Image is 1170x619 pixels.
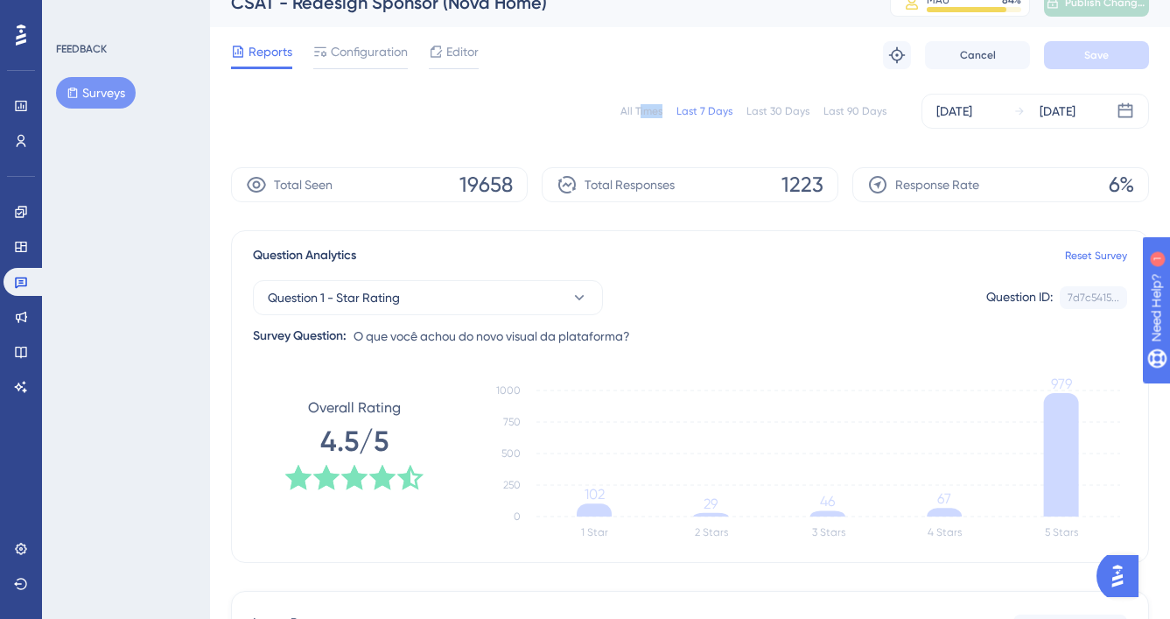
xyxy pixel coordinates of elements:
[1045,526,1078,538] text: 5 Stars
[937,490,951,507] tspan: 67
[354,326,630,347] span: O que você achou do novo visual da plataforma?
[1065,249,1127,263] a: Reset Survey
[823,104,886,118] div: Last 90 Days
[936,101,972,122] div: [DATE]
[249,41,292,62] span: Reports
[895,174,979,195] span: Response Rate
[986,286,1053,309] div: Question ID:
[308,397,401,419] span: Overall Rating
[320,422,389,461] span: 4.5/5
[704,496,718,512] tspan: 29
[812,526,845,538] text: 3 Stars
[503,416,521,428] tspan: 750
[503,479,521,491] tspan: 250
[253,326,347,347] div: Survey Question:
[676,104,732,118] div: Last 7 Days
[620,104,662,118] div: All Times
[1044,41,1149,69] button: Save
[501,447,521,460] tspan: 500
[925,41,1030,69] button: Cancel
[1068,291,1119,305] div: 7d7c5415...
[268,287,400,308] span: Question 1 - Star Rating
[56,77,136,109] button: Surveys
[274,174,333,195] span: Total Seen
[695,526,728,538] text: 2 Stars
[459,171,513,199] span: 19658
[122,9,127,23] div: 1
[746,104,809,118] div: Last 30 Days
[446,41,479,62] span: Editor
[820,493,835,510] tspan: 46
[1109,171,1134,199] span: 6%
[331,41,408,62] span: Configuration
[928,526,962,538] text: 4 Stars
[514,510,521,523] tspan: 0
[1096,550,1149,602] iframe: UserGuiding AI Assistant Launcher
[41,4,109,25] span: Need Help?
[960,48,996,62] span: Cancel
[1040,101,1075,122] div: [DATE]
[581,526,608,538] text: 1 Star
[496,384,521,397] tspan: 1000
[253,280,603,315] button: Question 1 - Star Rating
[1051,376,1072,392] tspan: 979
[1084,48,1109,62] span: Save
[781,171,823,199] span: 1223
[585,486,605,503] tspan: 102
[56,42,107,56] div: FEEDBACK
[253,245,356,266] span: Question Analytics
[585,174,675,195] span: Total Responses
